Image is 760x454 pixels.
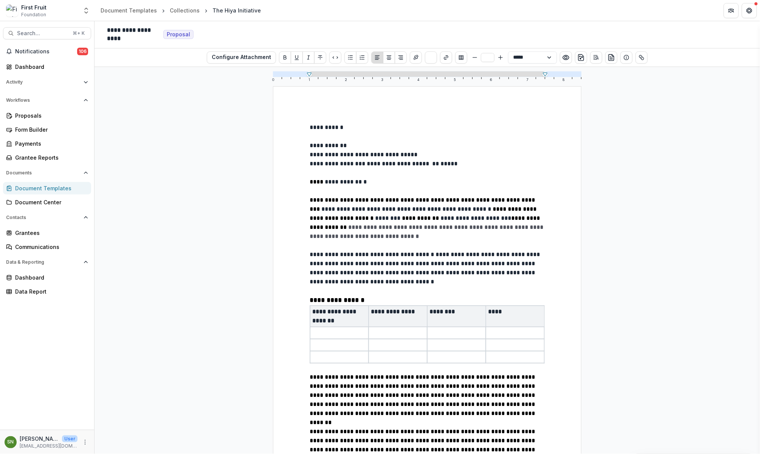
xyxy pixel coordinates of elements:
[62,435,78,442] p: User
[742,3,757,18] button: Get Help
[3,27,91,39] button: Search...
[6,98,81,103] span: Workflows
[636,51,648,64] button: Show related entities
[6,170,81,176] span: Documents
[3,241,91,253] a: Communications
[21,11,46,18] span: Foundation
[314,51,326,64] button: Strike
[20,443,78,449] p: [EMAIL_ADDRESS][DOMAIN_NAME]
[356,51,368,64] button: Ordered List
[101,6,157,14] div: Document Templates
[410,51,422,64] button: Insert Signature
[6,5,18,17] img: First Fruit
[21,3,47,11] div: First Fruit
[15,48,77,55] span: Notifications
[455,51,467,64] button: Insert Table
[724,3,739,18] button: Partners
[77,48,88,55] span: 106
[440,51,452,64] button: Create link
[3,94,91,106] button: Open Workflows
[3,211,91,224] button: Open Contacts
[167,31,190,38] span: Proposal
[207,51,276,64] button: Configure Attachment
[15,112,85,120] div: Proposals
[3,227,91,239] a: Grantees
[3,256,91,268] button: Open Data & Reporting
[383,51,395,64] button: Align Center
[81,438,90,447] button: More
[605,51,617,64] button: preview-proposal-pdf
[560,51,572,64] button: Preview preview-doc.pdf
[15,198,85,206] div: Document Center
[15,288,85,295] div: Data Report
[3,151,91,164] a: Grantee Reports
[329,51,341,64] button: Code
[6,215,81,220] span: Contacts
[98,5,264,16] nav: breadcrumb
[17,30,68,37] span: Search...
[3,196,91,208] a: Document Center
[15,63,85,71] div: Dashboard
[302,51,315,64] button: Italicize
[3,109,91,122] a: Proposals
[15,154,85,162] div: Grantee Reports
[167,5,203,16] a: Collections
[15,274,85,281] div: Dashboard
[71,29,86,37] div: ⌘ + K
[3,123,91,136] a: Form Builder
[395,51,407,64] button: Align Right
[15,140,85,148] div: Payments
[3,45,91,58] button: Notifications106
[496,53,505,62] button: Bigger
[291,51,303,64] button: Underline
[3,271,91,284] a: Dashboard
[3,61,91,73] a: Dashboard
[344,51,357,64] button: Bullet List
[3,137,91,150] a: Payments
[3,76,91,88] button: Open Activity
[470,53,479,62] button: Smaller
[212,6,261,14] div: The Hiya Initiative
[15,184,85,192] div: Document Templates
[20,435,59,443] p: [PERSON_NAME]
[620,51,633,64] button: Show details
[15,229,85,237] div: Grantees
[3,182,91,194] a: Document Templates
[8,440,14,445] div: Sofia Njoroge
[81,3,92,18] button: Open entity switcher
[15,243,85,251] div: Communications
[170,6,200,14] div: Collections
[575,51,587,64] button: download-word
[425,51,437,64] button: Choose font color
[6,260,81,265] span: Data & Reporting
[590,51,602,64] button: Open Editor Sidebar
[3,167,91,179] button: Open Documents
[15,126,85,134] div: Form Builder
[98,5,160,16] a: Document Templates
[6,79,81,85] span: Activity
[3,285,91,298] a: Data Report
[371,51,383,64] button: Align Left
[279,51,291,64] button: Bold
